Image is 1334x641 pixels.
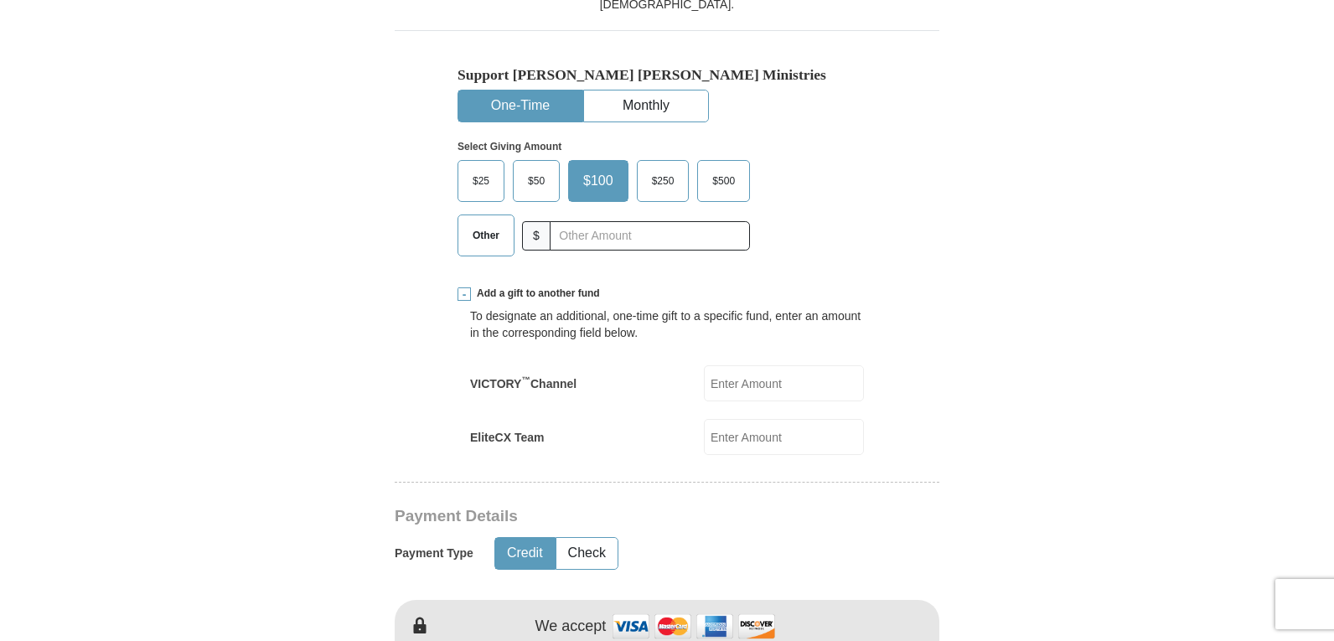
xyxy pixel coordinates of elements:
span: Add a gift to another fund [471,287,600,301]
button: One-Time [458,90,582,121]
input: Enter Amount [704,419,864,455]
span: $ [522,221,551,251]
label: VICTORY Channel [470,375,577,392]
label: EliteCX Team [470,429,544,446]
span: Other [464,223,508,248]
div: To designate an additional, one-time gift to a specific fund, enter an amount in the correspondin... [470,308,864,341]
span: $500 [704,168,743,194]
span: $50 [520,168,553,194]
strong: Select Giving Amount [458,141,561,152]
sup: ™ [521,375,530,385]
h5: Payment Type [395,546,473,561]
h5: Support [PERSON_NAME] [PERSON_NAME] Ministries [458,66,876,84]
span: $100 [575,168,622,194]
button: Check [556,538,618,569]
span: $25 [464,168,498,194]
button: Credit [495,538,555,569]
h3: Payment Details [395,507,822,526]
input: Enter Amount [704,365,864,401]
span: $250 [644,168,683,194]
input: Other Amount [550,221,750,251]
h4: We accept [535,618,607,636]
button: Monthly [584,90,708,121]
